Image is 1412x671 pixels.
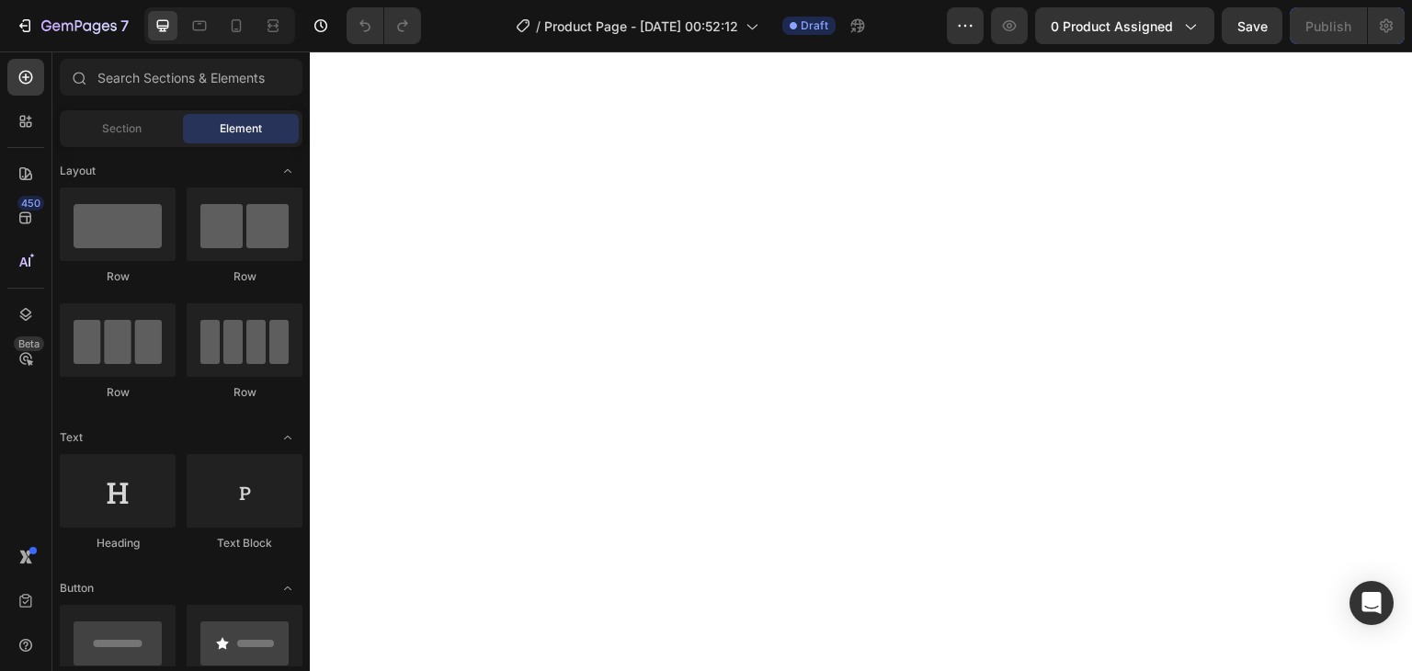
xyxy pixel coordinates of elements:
[60,429,83,446] span: Text
[1237,18,1268,34] span: Save
[14,336,44,351] div: Beta
[60,163,96,179] span: Layout
[347,7,421,44] div: Undo/Redo
[310,51,1412,671] iframe: Design area
[1305,17,1351,36] div: Publish
[1290,7,1367,44] button: Publish
[273,423,302,452] span: Toggle open
[1222,7,1282,44] button: Save
[60,59,302,96] input: Search Sections & Elements
[220,120,262,137] span: Element
[187,384,302,401] div: Row
[1051,17,1173,36] span: 0 product assigned
[60,384,176,401] div: Row
[17,196,44,210] div: 450
[273,156,302,186] span: Toggle open
[1349,581,1394,625] div: Open Intercom Messenger
[7,7,137,44] button: 7
[60,580,94,597] span: Button
[187,535,302,552] div: Text Block
[801,17,828,34] span: Draft
[60,268,176,285] div: Row
[60,535,176,552] div: Heading
[1035,7,1214,44] button: 0 product assigned
[120,15,129,37] p: 7
[536,17,541,36] span: /
[102,120,142,137] span: Section
[544,17,738,36] span: Product Page - [DATE] 00:52:12
[273,574,302,603] span: Toggle open
[187,268,302,285] div: Row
